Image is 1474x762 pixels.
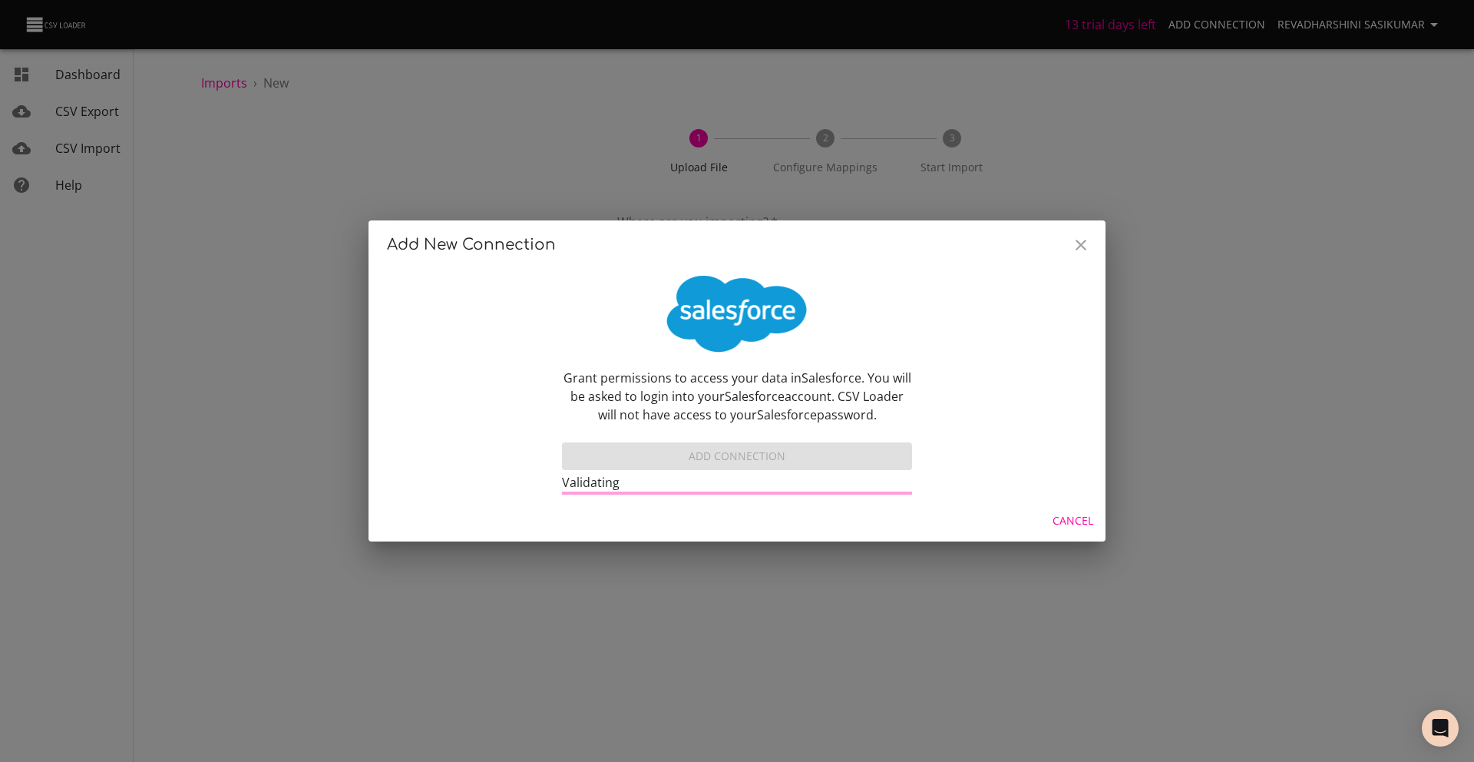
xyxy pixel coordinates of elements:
[660,276,814,353] img: logo-x4-c9c57a7771ec97cfcaea8f3e37671475.png
[1422,710,1459,747] div: Open Intercom Messenger
[1046,507,1099,535] button: Cancel
[562,474,620,491] span: Validating
[562,369,912,424] p: Grant permissions to access your data in Salesforce . You will be asked to login into your Salesf...
[1053,512,1093,531] span: Cancel
[1063,227,1099,263] button: Close
[387,233,1087,257] h2: Add New Connection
